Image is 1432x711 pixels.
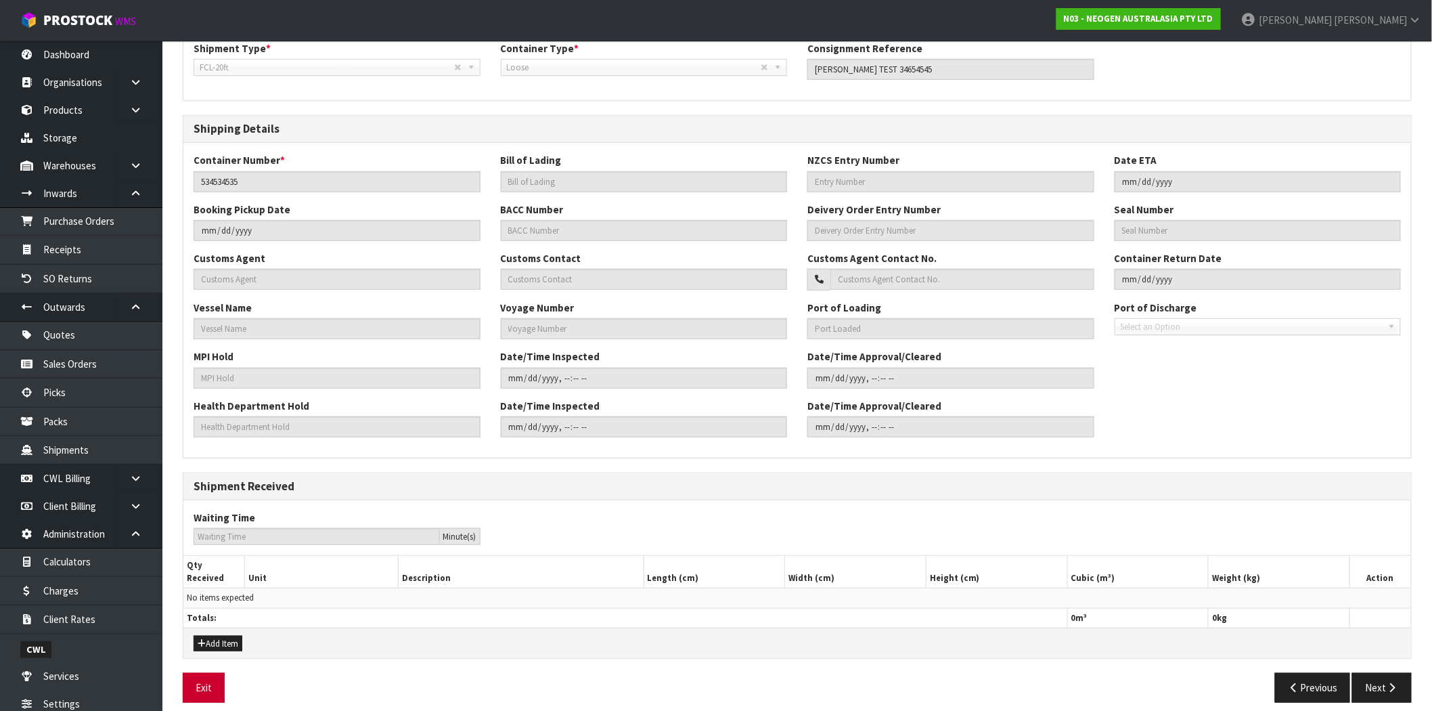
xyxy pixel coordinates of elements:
[1259,14,1332,26] span: [PERSON_NAME]
[245,556,399,588] th: Unit
[194,318,480,339] input: Vessel Name
[194,153,285,167] label: Container Number
[644,556,785,588] th: Length (cm)
[807,349,941,364] label: Date/Time Approval/Cleared
[1064,13,1213,24] strong: N03 - NEOGEN AUSTRALASIA PTY LTD
[183,556,245,588] th: Qty Received
[501,301,575,315] label: Voyage Number
[501,251,581,265] label: Customs Contact
[807,416,1094,437] input: Date/Time Inspected
[501,220,788,241] input: BACC Number
[807,368,1094,389] input: Date/Time Inspected
[807,41,922,56] label: Consignment Reference
[194,511,255,525] label: Waiting Time
[1334,14,1407,26] span: [PERSON_NAME]
[501,416,788,437] input: Date/Time Inspected
[507,60,761,76] span: Loose
[807,301,881,315] label: Port of Loading
[501,202,564,217] label: BACC Number
[1209,556,1350,588] th: Weight (kg)
[501,153,562,167] label: Bill of Lading
[194,368,480,389] input: MPI Hold
[183,673,225,702] button: Exit
[20,12,37,28] img: cube-alt.png
[200,60,454,76] span: FCL-20ft
[1056,8,1221,30] a: N03 - NEOGEN AUSTRALASIA PTY LTD
[194,202,290,217] label: Booking Pickup Date
[785,556,926,588] th: Width (cm)
[1115,251,1222,265] label: Container Return Date
[1275,673,1351,702] button: Previous
[1121,319,1383,335] span: Select an Option
[501,349,600,364] label: Date/Time Inspected
[194,528,440,545] input: Waiting Time
[1067,556,1209,588] th: Cubic (m³)
[183,608,1067,628] th: Totals:
[183,588,1411,608] td: No items expected
[830,269,1094,290] input: Customs Agent Contact No.
[1115,269,1402,290] input: Container Return Date
[807,202,941,217] label: Deivery Order Entry Number
[1115,220,1402,241] input: Seal Number
[1349,556,1411,588] th: Action
[194,171,480,192] input: Container Number
[1115,202,1174,217] label: Seal Number
[398,556,644,588] th: Description
[1352,673,1412,702] button: Next
[1115,153,1157,167] label: Date ETA
[807,251,937,265] label: Customs Agent Contact No.
[501,368,788,389] input: Date/Time Inspected
[926,556,1067,588] th: Height (cm)
[501,318,788,339] input: Voyage Number
[194,636,242,652] button: Add Item
[194,399,309,413] label: Health Department Hold
[194,349,233,364] label: MPI Hold
[501,399,600,413] label: Date/Time Inspected
[115,15,136,28] small: WMS
[194,301,252,315] label: Vessel Name
[807,171,1094,192] input: Entry Number
[501,41,579,56] label: Container Type
[807,318,1094,339] input: Port Loaded
[807,220,1094,241] input: Deivery Order Entry Number
[501,269,788,290] input: Customs Contact
[501,171,788,192] input: Bill of Lading
[194,416,480,437] input: Health Department Hold
[1209,608,1350,628] th: kg
[194,123,1401,135] h3: Shipping Details
[43,12,112,29] span: ProStock
[1115,301,1197,315] label: Port of Discharge
[20,641,51,658] span: CWL
[807,59,1094,80] input: Consignment Reference
[1212,612,1217,624] span: 0
[1067,608,1209,628] th: m³
[1071,612,1076,624] span: 0
[807,153,899,167] label: NZCS Entry Number
[807,399,941,413] label: Date/Time Approval/Cleared
[194,269,480,290] input: Customs Agent
[194,480,1401,493] h3: Shipment Received
[194,251,265,265] label: Customs Agent
[194,220,480,241] input: Cont. Bookin Date
[440,528,480,545] div: Minute(s)
[194,41,271,56] label: Shipment Type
